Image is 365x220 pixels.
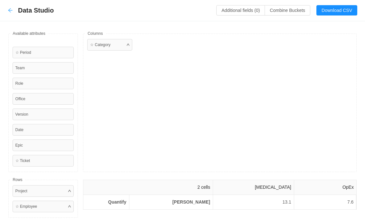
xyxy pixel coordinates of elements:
button: Download CSV [316,5,357,15]
th: 2 cells [83,180,213,195]
div: Back [8,8,13,13]
td: 13.1 [213,195,294,210]
div: ☆ Employee [15,204,37,209]
div: Date [13,124,74,136]
i: icon: arrow-left [8,8,13,13]
div: ☆ Period [13,47,74,58]
div: ☆ Category [90,42,110,48]
span: Data Studio [18,5,58,15]
div: Version [13,109,74,120]
th: Quantify [83,195,129,210]
th: [MEDICAL_DATA] [213,180,294,195]
div: Epic [13,139,74,151]
div: Project [13,185,74,197]
div: ☆ Ticket [13,155,74,167]
button: Additional fields (0) [216,5,265,15]
div: Office [13,93,74,105]
th: [PERSON_NAME] [129,195,213,210]
div: Project [15,188,27,194]
div: ☆ Employee [13,201,74,212]
div: Role [13,78,74,89]
td: 7.6 [294,195,356,210]
th: OpEx [294,180,356,195]
div: Team [13,62,74,74]
button: Combine Buckets [265,5,310,15]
